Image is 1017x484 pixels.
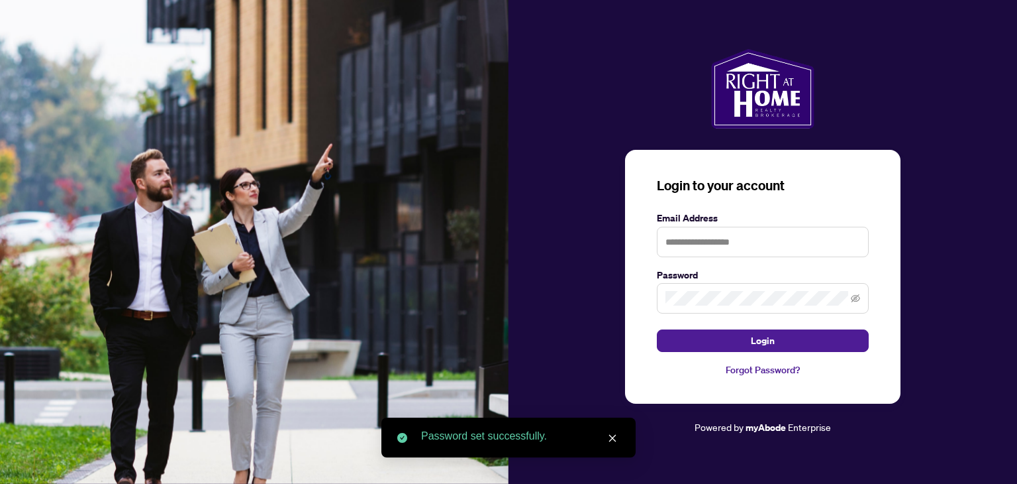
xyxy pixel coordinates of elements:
[657,176,869,195] h3: Login to your account
[851,294,860,303] span: eye-invisible
[746,420,786,435] a: myAbode
[608,434,617,443] span: close
[397,433,407,443] span: check-circle
[421,428,620,444] div: Password set successfully.
[657,363,869,377] a: Forgot Password?
[788,421,831,433] span: Enterprise
[657,211,869,225] label: Email Address
[695,421,744,433] span: Powered by
[657,268,869,282] label: Password
[657,330,869,352] button: Login
[605,431,620,446] a: Close
[711,49,814,129] img: ma-logo
[751,330,775,351] span: Login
